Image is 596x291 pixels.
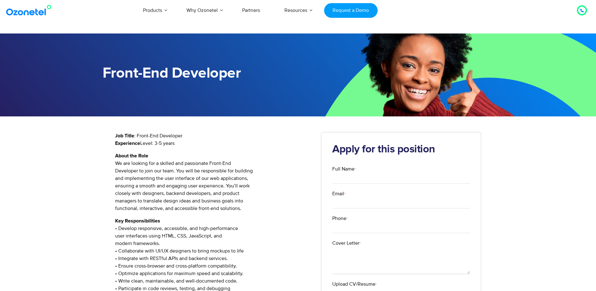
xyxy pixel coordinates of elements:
[332,165,470,173] label: Full Name
[332,239,470,247] label: Cover Letter
[332,280,470,288] label: Upload CV/Resume
[332,215,470,222] label: Phone
[115,152,312,212] p: We are looking for a skilled and passionate Front-End Developer to join our team. You will be res...
[115,141,140,146] strong: Experience
[103,65,298,82] h1: Front-End Developer
[332,143,470,156] h2: Apply for this position
[332,190,470,197] label: Email
[324,3,378,18] a: Request a Demo
[115,153,148,158] strong: About the Role
[115,218,160,223] strong: Key Responsibilities
[115,132,312,147] p: : Front-End Developer Level: 3-5 years
[115,133,134,138] strong: Job Title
